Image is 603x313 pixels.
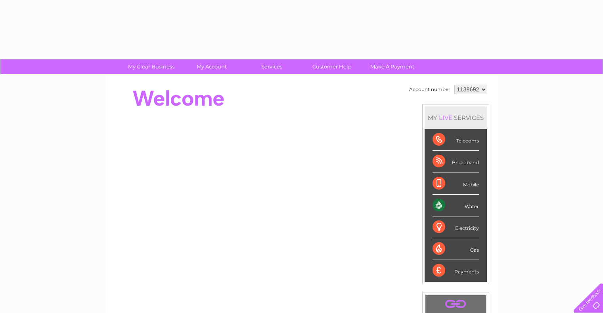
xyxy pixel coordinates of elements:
[433,260,479,281] div: Payments
[433,173,479,195] div: Mobile
[119,59,184,74] a: My Clear Business
[437,114,454,121] div: LIVE
[433,151,479,173] div: Broadband
[407,83,452,96] td: Account number
[239,59,304,74] a: Services
[433,216,479,238] div: Electricity
[179,59,244,74] a: My Account
[299,59,365,74] a: Customer Help
[425,106,487,129] div: MY SERVICES
[433,129,479,151] div: Telecoms
[427,297,484,311] a: .
[360,59,425,74] a: Make A Payment
[433,238,479,260] div: Gas
[433,195,479,216] div: Water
